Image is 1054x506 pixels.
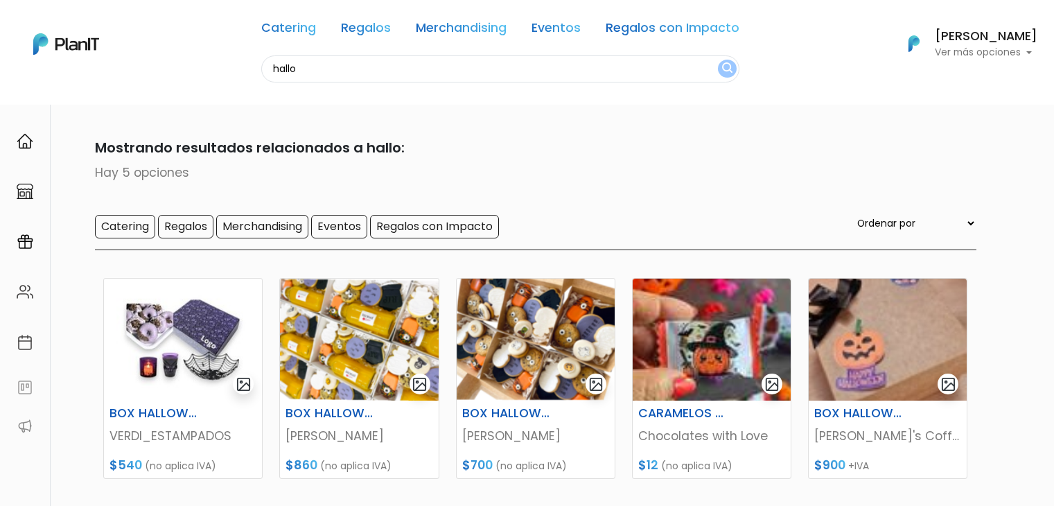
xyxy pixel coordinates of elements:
[341,22,391,39] a: Regalos
[495,459,567,473] span: (no aplica IVA)
[109,457,142,473] span: $540
[320,459,392,473] span: (no aplica IVA)
[808,278,967,479] a: gallery-light BOX HALLOWEN [PERSON_NAME]'s Coffee $900 +IVA
[17,133,33,150] img: home-e721727adea9d79c4d83392d1f703f7f8bce08238fde08b1acbfd93340b81755.svg
[532,22,581,39] a: Eventos
[216,215,308,238] input: Merchandising
[101,406,211,421] h6: BOX HALLOWEN
[78,164,976,182] p: Hay 5 opciones
[935,30,1037,43] h6: [PERSON_NAME]
[286,427,432,445] p: [PERSON_NAME]
[261,55,739,82] input: Buscá regalos, desayunos, y más
[109,427,256,445] p: VERDI_ESTAMPADOS
[95,215,155,238] input: Catering
[454,406,563,421] h6: BOX HALLOWEN 2
[279,278,439,479] a: gallery-light BOX HALLOWEN 1 [PERSON_NAME] $860 (no aplica IVA)
[814,427,961,445] p: [PERSON_NAME]'s Coffee
[814,457,845,473] span: $900
[661,459,732,473] span: (no aplica IVA)
[456,278,615,479] a: gallery-light BOX HALLOWEN 2 [PERSON_NAME] $700 (no aplica IVA)
[638,457,658,473] span: $12
[17,283,33,300] img: people-662611757002400ad9ed0e3c099ab2801c6687ba6c219adb57efc949bc21e19d.svg
[764,376,780,392] img: gallery-light
[462,457,493,473] span: $700
[311,215,367,238] input: Eventos
[806,406,915,421] h6: BOX HALLOWEN
[630,406,739,421] h6: CARAMELOS HALLOWEN
[848,459,869,473] span: +IVA
[940,376,956,392] img: gallery-light
[588,376,604,392] img: gallery-light
[277,406,387,421] h6: BOX HALLOWEN 1
[17,334,33,351] img: calendar-87d922413cdce8b2cf7b7f5f62616a5cf9e4887200fb71536465627b3292af00.svg
[457,279,615,401] img: thumb_Captura_de_pantalla_2025-10-15_120739.png
[280,279,438,401] img: thumb_Captura_de_pantalla_2025-10-15_120309.png
[416,22,507,39] a: Merchandising
[236,376,252,392] img: gallery-light
[17,183,33,200] img: marketplace-4ceaa7011d94191e9ded77b95e3339b90024bf715f7c57f8cf31f2d8c509eaba.svg
[633,279,791,401] img: thumb_WhatsApp_Image_2025-10-15_at_11.20.48.jpeg
[17,234,33,250] img: campaigns-02234683943229c281be62815700db0a1741e53638e28bf9629b52c665b00959.svg
[78,137,976,158] p: Mostrando resultados relacionados a hallo:
[104,279,262,401] img: thumb_2000___2000-Photoroom__100_.jpg
[145,459,216,473] span: (no aplica IVA)
[33,33,99,55] img: PlanIt Logo
[158,215,213,238] input: Regalos
[606,22,739,39] a: Regalos con Impacto
[638,427,785,445] p: Chocolates with Love
[935,48,1037,58] p: Ver más opciones
[809,279,967,401] img: thumb_WhatsApp_Image_2025-10-15_at_12.46.15__1_.jpeg
[890,26,1037,62] button: PlanIt Logo [PERSON_NAME] Ver más opciones
[462,427,609,445] p: [PERSON_NAME]
[632,278,791,479] a: gallery-light CARAMELOS HALLOWEN Chocolates with Love $12 (no aplica IVA)
[370,215,499,238] input: Regalos con Impacto
[412,376,428,392] img: gallery-light
[17,418,33,435] img: partners-52edf745621dab592f3b2c58e3bca9d71375a7ef29c3b500c9f145b62cc070d4.svg
[17,379,33,396] img: feedback-78b5a0c8f98aac82b08bfc38622c3050aee476f2c9584af64705fc4e61158814.svg
[899,28,929,59] img: PlanIt Logo
[103,278,263,479] a: gallery-light BOX HALLOWEN VERDI_ESTAMPADOS $540 (no aplica IVA)
[722,62,732,76] img: search_button-432b6d5273f82d61273b3651a40e1bd1b912527efae98b1b7a1b2c0702e16a8d.svg
[261,22,316,39] a: Catering
[286,457,317,473] span: $860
